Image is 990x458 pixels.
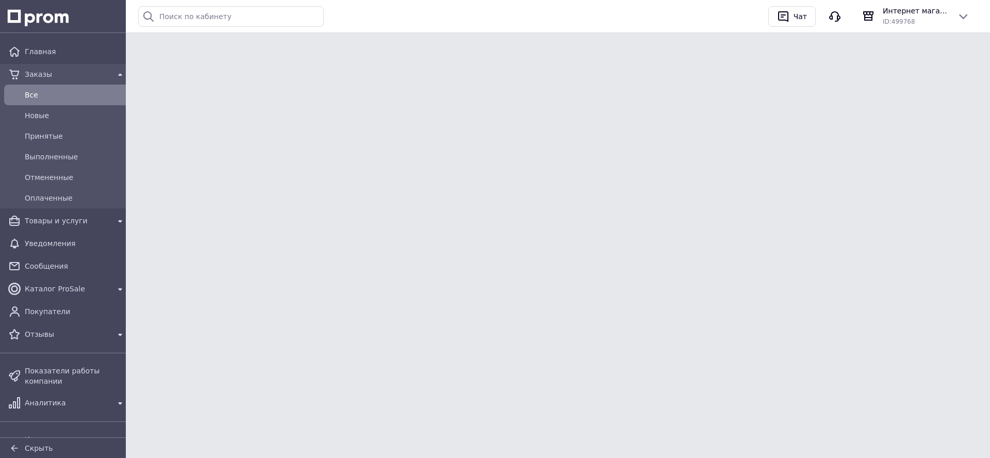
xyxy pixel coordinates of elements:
input: Поиск по кабинету [138,6,324,27]
span: Оплаченные [25,193,126,203]
span: Товары и услуги [25,216,110,226]
div: Чат [791,9,809,24]
span: Показатели работы компании [25,366,126,386]
span: Новые [25,110,126,121]
span: Заказы [25,69,110,79]
span: Сообщения [25,261,126,271]
span: Отзывы [25,329,110,339]
span: Каталог ProSale [25,284,110,294]
span: Аналитика [25,398,110,408]
span: Интернет магазин интимных товаров JustLove [883,6,949,16]
span: Все [25,90,126,100]
span: Инструменты вебмастера и SEO [25,434,110,455]
span: Выполненные [25,152,126,162]
span: Отмененные [25,172,126,183]
span: ID: 499768 [883,18,915,25]
span: Принятые [25,131,126,141]
span: Уведомления [25,238,126,249]
span: Главная [25,46,126,57]
span: Скрыть [25,444,53,452]
button: Чат [768,6,816,27]
span: Покупатели [25,306,126,317]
